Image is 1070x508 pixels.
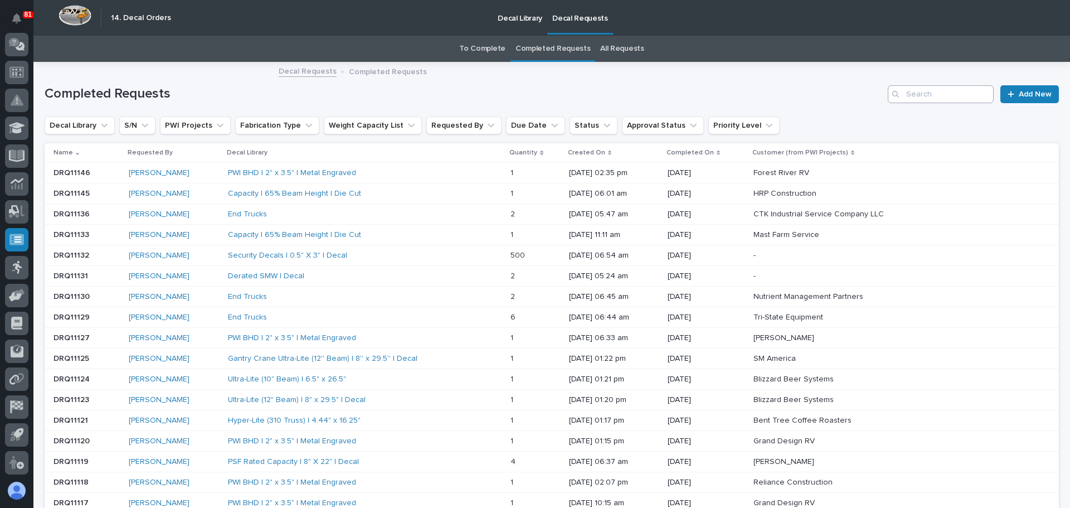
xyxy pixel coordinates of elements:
p: 1 [510,434,515,446]
p: [DATE] [668,478,745,487]
button: Notifications [5,7,28,30]
p: [DATE] [668,416,745,425]
a: Ultra-Lite (10" Beam) | 6.5" x 26.5" [228,375,346,384]
button: Approval Status [622,117,704,134]
p: 1 [510,496,515,508]
p: [DATE] [668,272,745,281]
a: [PERSON_NAME] [129,168,189,178]
tr: DRQ11125DRQ11125 [PERSON_NAME] Gantry Crane Ultra-Lite (12'' Beam) | 8'' x 29.5'' | Decal 11 [DAT... [45,349,1059,369]
p: DRQ11120 [53,434,92,446]
p: [DATE] [668,168,745,178]
p: [DATE] 06:45 am [569,292,659,302]
p: [DATE] [668,457,745,467]
p: [DATE] 02:07 pm [569,478,659,487]
a: Capacity | 65% Beam Height | Die Cut [228,230,361,240]
p: DRQ11130 [53,290,92,302]
p: [DATE] 01:15 pm [569,437,659,446]
button: users-avatar [5,479,28,502]
p: 500 [510,249,527,260]
p: - [753,249,758,260]
a: [PERSON_NAME] [129,437,189,446]
p: DRQ11132 [53,249,91,260]
p: Reliance Construction [753,476,835,487]
a: Add New [1000,85,1059,103]
p: [DATE] 01:21 pm [569,375,659,384]
a: To Complete [459,36,505,62]
a: PWI BHD | 2" x 3.5" | Metal Engraved [228,437,356,446]
a: [PERSON_NAME] [129,354,189,364]
p: 1 [510,414,515,425]
p: DRQ11129 [53,311,92,322]
img: Workspace Logo [59,5,91,26]
a: [PERSON_NAME] [129,333,189,343]
p: [DATE] [668,395,745,405]
p: [DATE] [668,292,745,302]
p: DRQ11124 [53,372,92,384]
a: Ultra-Lite (12" Beam) | 8" x 29.5" | Decal [228,395,366,405]
a: [PERSON_NAME] [129,189,189,199]
p: [DATE] 01:17 pm [569,416,659,425]
tr: DRQ11146DRQ11146 [PERSON_NAME] PWI BHD | 2" x 3.5" | Metal Engraved 11 [DATE] 02:35 pm[DATE]Fores... [45,163,1059,183]
p: [DATE] 01:20 pm [569,395,659,405]
p: Name [53,147,73,159]
p: DRQ11119 [53,455,91,467]
div: Notifications81 [14,13,28,31]
a: PWI BHD | 2" x 3.5" | Metal Engraved [228,168,356,178]
p: Tri-State Equipment [753,311,825,322]
tr: DRQ11133DRQ11133 [PERSON_NAME] Capacity | 65% Beam Height | Die Cut 11 [DATE] 11:11 am[DATE]Mast ... [45,225,1059,245]
button: Priority Level [708,117,780,134]
p: DRQ11136 [53,207,92,219]
p: 1 [510,476,515,487]
a: [PERSON_NAME] [129,292,189,302]
button: Requested By [426,117,502,134]
button: Status [570,117,617,134]
a: [PERSON_NAME] [129,251,189,260]
p: Requested By [128,147,173,159]
p: [PERSON_NAME] [753,331,816,343]
tr: DRQ11124DRQ11124 [PERSON_NAME] Ultra-Lite (10" Beam) | 6.5" x 26.5" 11 [DATE] 01:21 pm[DATE]Blizz... [45,369,1059,390]
tr: DRQ11123DRQ11123 [PERSON_NAME] Ultra-Lite (12" Beam) | 8" x 29.5" | Decal 11 [DATE] 01:20 pm[DATE... [45,390,1059,410]
p: [DATE] 06:33 am [569,333,659,343]
p: [PERSON_NAME] [753,455,816,467]
tr: DRQ11129DRQ11129 [PERSON_NAME] End Trucks 66 [DATE] 06:44 am[DATE]Tri-State EquipmentTri-State Eq... [45,307,1059,328]
p: Grand Design RV [753,434,817,446]
a: PSF Rated Capacity | 8" X 22" | Decal [228,457,359,467]
p: DRQ11118 [53,476,91,487]
a: All Requests [600,36,644,62]
p: 4 [510,455,518,467]
p: [DATE] 06:44 am [569,313,659,322]
p: DRQ11146 [53,166,93,178]
p: DRQ11123 [53,393,91,405]
button: Decal Library [45,117,115,134]
tr: DRQ11120DRQ11120 [PERSON_NAME] PWI BHD | 2" x 3.5" | Metal Engraved 11 [DATE] 01:15 pm[DATE]Grand... [45,430,1059,451]
tr: DRQ11145DRQ11145 [PERSON_NAME] Capacity | 65% Beam Height | Die Cut 11 [DATE] 06:01 am[DATE]HRP C... [45,183,1059,204]
tr: DRQ11130DRQ11130 [PERSON_NAME] End Trucks 22 [DATE] 06:45 am[DATE]Nutrient Management PartnersNut... [45,287,1059,307]
p: [DATE] 01:22 pm [569,354,659,364]
p: Blizzard Beer Systems [753,393,836,405]
h1: Completed Requests [45,86,883,102]
tr: DRQ11119DRQ11119 [PERSON_NAME] PSF Rated Capacity | 8" X 22" | Decal 44 [DATE] 06:37 am[DATE][PER... [45,451,1059,472]
span: Add New [1019,90,1052,98]
p: Grand Design RV [753,496,817,508]
p: Created On [568,147,605,159]
a: [PERSON_NAME] [129,457,189,467]
p: [DATE] [668,210,745,219]
p: Mast Farm Service [753,228,821,240]
a: PWI BHD | 2" x 3.5" | Metal Engraved [228,499,356,508]
p: 2 [510,290,517,302]
p: Blizzard Beer Systems [753,372,836,384]
p: 1 [510,352,515,364]
h2: 14. Decal Orders [111,13,171,23]
a: [PERSON_NAME] [129,416,189,425]
p: [DATE] 06:54 am [569,251,659,260]
p: [DATE] [668,230,745,240]
p: [DATE] 02:35 pm [569,168,659,178]
p: [DATE] [668,437,745,446]
a: [PERSON_NAME] [129,499,189,508]
a: Capacity | 65% Beam Height | Die Cut [228,189,361,199]
p: DRQ11117 [53,496,91,508]
p: DRQ11121 [53,414,90,425]
p: SM America [753,352,798,364]
p: Decal Library [227,147,267,159]
p: HRP Construction [753,187,819,199]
